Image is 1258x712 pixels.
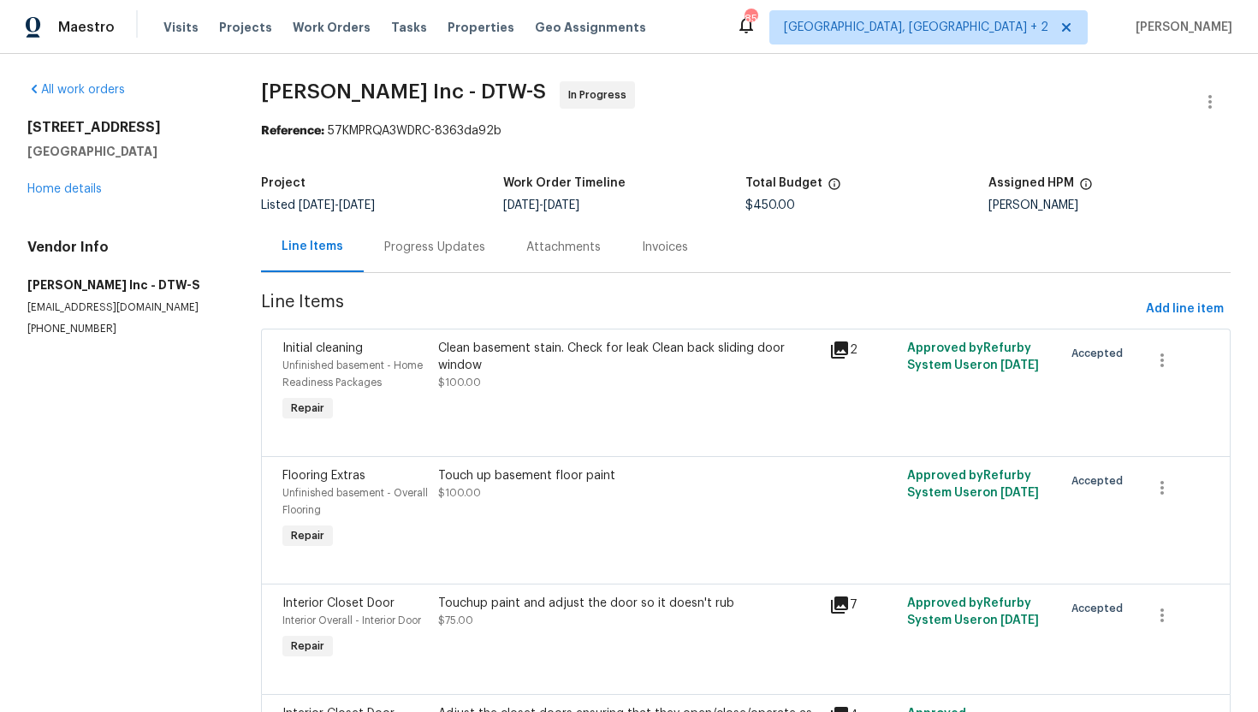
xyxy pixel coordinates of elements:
[58,19,115,36] span: Maestro
[438,615,473,626] span: $75.00
[261,177,306,189] h5: Project
[282,597,395,609] span: Interior Closet Door
[1000,487,1039,499] span: [DATE]
[438,377,481,388] span: $100.00
[1129,19,1232,36] span: [PERSON_NAME]
[163,19,199,36] span: Visits
[284,400,331,417] span: Repair
[503,199,539,211] span: [DATE]
[438,340,818,374] div: Clean basement stain. Check for leak Clean back sliding door window
[261,125,324,137] b: Reference:
[988,177,1074,189] h5: Assigned HPM
[219,19,272,36] span: Projects
[535,19,646,36] span: Geo Assignments
[745,10,757,27] div: 85
[1000,614,1039,626] span: [DATE]
[448,19,514,36] span: Properties
[988,199,1231,211] div: [PERSON_NAME]
[503,199,579,211] span: -
[438,467,818,484] div: Touch up basement floor paint
[27,84,125,96] a: All work orders
[1139,294,1231,325] button: Add line item
[27,119,220,136] h2: [STREET_ADDRESS]
[828,177,841,199] span: The total cost of line items that have been proposed by Opendoor. This sum includes line items th...
[282,342,363,354] span: Initial cleaning
[282,360,423,388] span: Unfinished basement - Home Readiness Packages
[27,300,220,315] p: [EMAIL_ADDRESS][DOMAIN_NAME]
[282,615,421,626] span: Interior Overall - Interior Door
[1071,600,1130,617] span: Accepted
[829,595,897,615] div: 7
[526,239,601,256] div: Attachments
[282,470,365,482] span: Flooring Extras
[299,199,375,211] span: -
[907,597,1039,626] span: Approved by Refurby System User on
[829,340,897,360] div: 2
[907,470,1039,499] span: Approved by Refurby System User on
[1000,359,1039,371] span: [DATE]
[282,238,343,255] div: Line Items
[27,322,220,336] p: [PHONE_NUMBER]
[745,177,822,189] h5: Total Budget
[261,294,1139,325] span: Line Items
[282,488,428,515] span: Unfinished basement - Overall Flooring
[503,177,626,189] h5: Work Order Timeline
[1146,299,1224,320] span: Add line item
[27,183,102,195] a: Home details
[745,199,795,211] span: $450.00
[261,122,1231,139] div: 57KMPRQA3WDRC-8363da92b
[299,199,335,211] span: [DATE]
[293,19,371,36] span: Work Orders
[261,81,546,102] span: [PERSON_NAME] Inc - DTW-S
[339,199,375,211] span: [DATE]
[642,239,688,256] div: Invoices
[1079,177,1093,199] span: The hpm assigned to this work order.
[1071,472,1130,489] span: Accepted
[568,86,633,104] span: In Progress
[27,239,220,256] h4: Vendor Info
[438,488,481,498] span: $100.00
[438,595,818,612] div: Touchup paint and adjust the door so it doesn't rub
[284,638,331,655] span: Repair
[784,19,1048,36] span: [GEOGRAPHIC_DATA], [GEOGRAPHIC_DATA] + 2
[261,199,375,211] span: Listed
[543,199,579,211] span: [DATE]
[27,143,220,160] h5: [GEOGRAPHIC_DATA]
[384,239,485,256] div: Progress Updates
[907,342,1039,371] span: Approved by Refurby System User on
[1071,345,1130,362] span: Accepted
[284,527,331,544] span: Repair
[27,276,220,294] h5: [PERSON_NAME] Inc - DTW-S
[391,21,427,33] span: Tasks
